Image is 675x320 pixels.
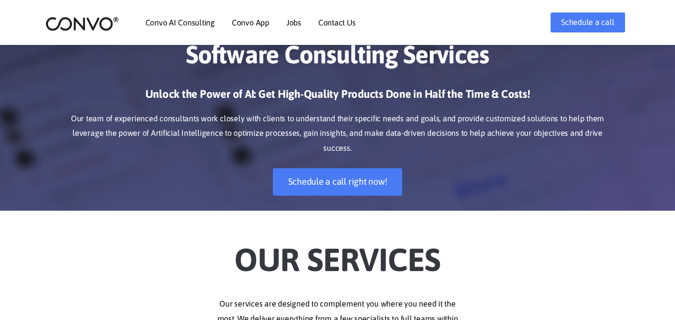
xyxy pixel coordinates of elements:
[232,18,269,26] a: Convo App
[145,18,215,26] a: Convo AI Consulting
[318,18,356,26] a: Contact Us
[286,18,301,26] a: Jobs
[45,16,119,31] img: logo_2.png
[60,111,615,156] p: Our team of experienced consultants work closely with clients to understand their specific needs ...
[60,226,615,282] h2: Our Services
[273,168,403,196] a: Schedule a call right now!
[551,12,625,32] a: Schedule a call
[60,87,615,109] h3: Unlock the Power of AI: Get High-Quality Products Done in Half the Time & Costs!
